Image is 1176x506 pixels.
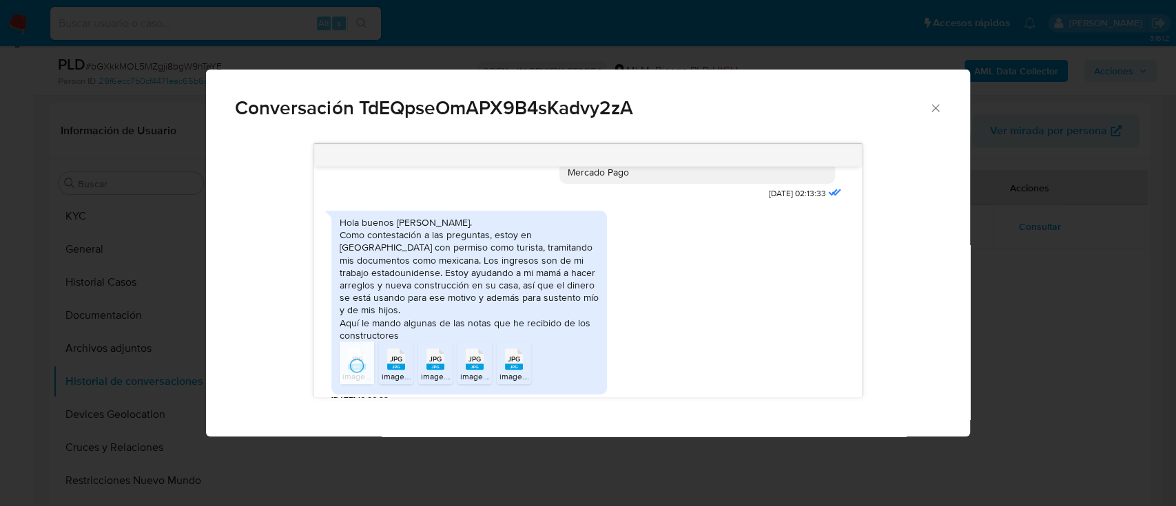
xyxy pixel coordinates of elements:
[429,355,442,363] span: JPG
[235,98,929,118] span: Conversación TdEQpseOmAPX9B4sKadvy2zA
[421,370,457,382] span: image.jpg
[769,188,826,200] span: [DATE] 02:13:33
[206,70,969,437] div: Comunicación
[331,394,389,406] span: [DATE] 16:26:33
[382,370,418,382] span: image.jpg
[390,355,402,363] span: JPG
[929,101,941,114] button: Cerrar
[468,355,481,363] span: JPG
[460,370,497,382] span: image.jpg
[340,216,599,341] div: Hola buenos [PERSON_NAME]. Como contestación a las preguntas, estoy en [GEOGRAPHIC_DATA] con perm...
[508,355,520,363] span: JPG
[499,370,536,382] span: image.jpg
